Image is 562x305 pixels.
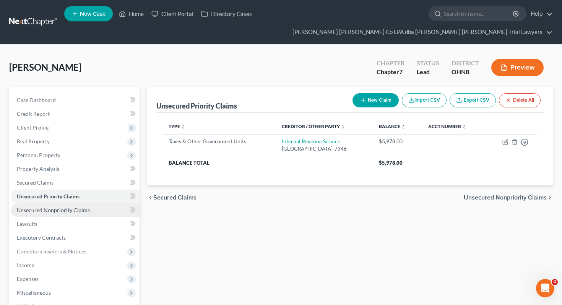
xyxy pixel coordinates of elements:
[491,59,544,76] button: Preview
[11,162,140,176] a: Property Analysis
[341,125,345,129] i: unfold_more
[444,6,514,21] input: Search by name...
[17,262,34,268] span: Income
[536,279,554,297] iframe: Intercom live chat
[17,110,50,117] span: Credit Report
[148,7,197,21] a: Client Portal
[377,68,404,76] div: Chapter
[552,279,558,285] span: 4
[17,165,59,172] span: Property Analysis
[417,59,439,68] div: Status
[11,190,140,203] a: Unsecured Priority Claims
[379,160,403,166] span: $5,978.00
[352,93,399,107] button: New Claim
[11,217,140,231] a: Lawsuits
[169,138,270,145] div: Taxes & Other Government Units
[499,93,541,107] button: Delete All
[17,124,49,131] span: Client Profile
[379,138,416,145] div: $5,978.00
[11,107,140,121] a: Credit Report
[17,152,60,158] span: Personal Property
[17,97,56,103] span: Case Dashboard
[464,195,553,201] button: Unsecured Nonpriority Claims chevron_right
[11,176,140,190] a: Secured Claims
[156,101,237,110] div: Unsecured Priority Claims
[462,125,466,129] i: unfold_more
[153,195,197,201] span: Secured Claims
[379,123,406,129] a: Balance unfold_more
[282,123,345,129] a: Creditor / Other Party unfold_more
[17,234,66,241] span: Executory Contracts
[527,7,552,21] a: Help
[450,93,496,107] a: Export CSV
[282,145,367,152] div: [GEOGRAPHIC_DATA]-7346
[377,59,404,68] div: Chapter
[169,123,185,129] a: Type unfold_more
[9,62,81,73] span: [PERSON_NAME]
[17,207,90,213] span: Unsecured Nonpriority Claims
[428,123,466,129] a: Acct Number unfold_more
[80,11,106,17] span: New Case
[17,138,50,144] span: Real Property
[17,221,37,227] span: Lawsuits
[11,203,140,217] a: Unsecured Nonpriority Claims
[17,276,39,282] span: Expenses
[115,7,148,21] a: Home
[17,193,80,200] span: Unsecured Priority Claims
[401,125,406,129] i: unfold_more
[464,195,547,201] span: Unsecured Nonpriority Claims
[402,93,447,107] button: Import CSV
[282,138,340,144] a: Internal Revenue Service
[11,231,140,245] a: Executory Contracts
[11,93,140,107] a: Case Dashboard
[147,195,153,201] i: chevron_left
[417,68,439,76] div: Lead
[197,7,256,21] a: Directory Cases
[399,68,403,75] span: 7
[17,289,51,296] span: Miscellaneous
[452,59,479,68] div: District
[289,25,552,39] a: [PERSON_NAME] [PERSON_NAME] Co LPA dba [PERSON_NAME] [PERSON_NAME] Trial Lawyers
[147,195,197,201] button: chevron_left Secured Claims
[181,125,185,129] i: unfold_more
[17,179,54,186] span: Secured Claims
[452,68,479,76] div: OHNB
[17,248,86,255] span: Codebtors Insiders & Notices
[547,195,553,201] i: chevron_right
[162,156,373,170] th: Balance Total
